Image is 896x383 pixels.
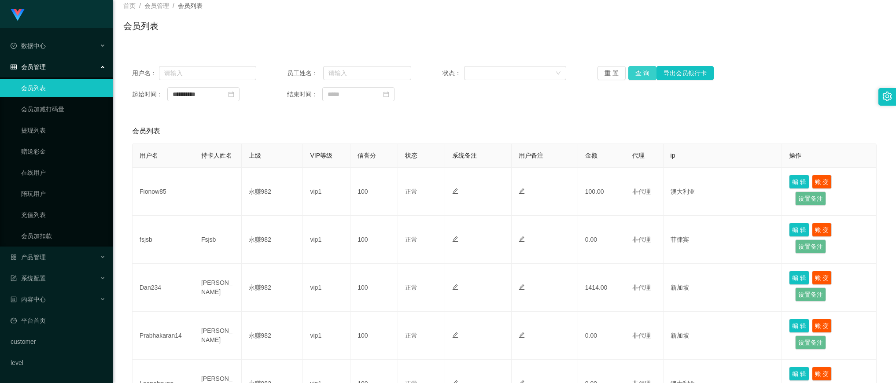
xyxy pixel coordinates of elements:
[11,254,46,261] span: 产品管理
[11,43,17,49] i: 图标: check-circle-o
[21,100,106,118] a: 会员加减打码量
[132,69,159,78] span: 用户名：
[882,92,892,101] i: 图标: setting
[405,332,417,339] span: 正常
[303,312,350,360] td: vip1
[249,152,261,159] span: 上级
[303,216,350,264] td: vip1
[133,168,194,216] td: Fionow85
[144,2,169,9] span: 会员管理
[11,275,17,281] i: 图标: form
[628,66,656,80] button: 查 询
[585,152,597,159] span: 金额
[519,236,525,242] i: 图标: edit
[139,2,141,9] span: /
[350,168,398,216] td: 100
[11,296,46,303] span: 内容中心
[323,66,411,80] input: 请输入
[452,236,458,242] i: 图标: edit
[519,332,525,338] i: 图标: edit
[178,2,203,9] span: 会员列表
[812,367,832,381] button: 账 变
[133,216,194,264] td: fsjsb
[287,69,323,78] span: 员工姓名：
[201,152,232,159] span: 持卡人姓名
[21,185,106,203] a: 陪玩用户
[632,284,651,291] span: 非代理
[310,152,332,159] span: VIP等级
[452,284,458,290] i: 图标: edit
[11,63,46,70] span: 会员管理
[656,66,714,80] button: 导出会员银行卡
[11,42,46,49] span: 数据中心
[671,152,675,159] span: ip
[194,216,242,264] td: Fsjsb
[123,2,136,9] span: 首页
[242,216,303,264] td: 永赚982
[383,91,389,97] i: 图标: calendar
[795,191,826,206] button: 设置备注
[442,69,464,78] span: 状态：
[452,188,458,194] i: 图标: edit
[795,335,826,350] button: 设置备注
[789,319,809,333] button: 编 辑
[664,168,782,216] td: 澳大利亚
[632,236,651,243] span: 非代理
[140,152,158,159] span: 用户名
[123,19,159,33] h1: 会员列表
[11,254,17,260] i: 图标: appstore-o
[812,223,832,237] button: 账 变
[11,64,17,70] i: 图标: table
[578,312,626,360] td: 0.00
[350,216,398,264] td: 100
[194,312,242,360] td: [PERSON_NAME]
[21,164,106,181] a: 在线用户
[242,264,303,312] td: 永赚982
[11,275,46,282] span: 系统配置
[519,188,525,194] i: 图标: edit
[405,188,417,195] span: 正常
[812,175,832,189] button: 账 变
[21,227,106,245] a: 会员加扣款
[21,143,106,160] a: 赠送彩金
[789,223,809,237] button: 编 辑
[578,168,626,216] td: 100.00
[812,319,832,333] button: 账 变
[519,284,525,290] i: 图标: edit
[405,152,417,159] span: 状态
[133,312,194,360] td: Prabhakaran14
[242,312,303,360] td: 永赚982
[632,332,651,339] span: 非代理
[228,91,234,97] i: 图标: calendar
[795,239,826,254] button: 设置备注
[578,264,626,312] td: 1414.00
[21,79,106,97] a: 会员列表
[597,66,626,80] button: 重 置
[664,312,782,360] td: 新加坡
[303,264,350,312] td: vip1
[159,66,256,80] input: 请输入
[789,152,801,159] span: 操作
[664,216,782,264] td: 菲律宾
[789,367,809,381] button: 编 辑
[11,312,106,329] a: 图标: dashboard平台首页
[789,271,809,285] button: 编 辑
[632,188,651,195] span: 非代理
[789,175,809,189] button: 编 辑
[242,168,303,216] td: 永赚982
[812,271,832,285] button: 账 变
[556,70,561,77] i: 图标: down
[350,264,398,312] td: 100
[11,296,17,302] i: 图标: profile
[452,152,477,159] span: 系统备注
[132,90,167,99] span: 起始时间：
[173,2,174,9] span: /
[11,333,106,350] a: customer
[11,354,106,372] a: level
[632,152,645,159] span: 代理
[287,90,322,99] span: 结束时间：
[21,122,106,139] a: 提现列表
[132,126,160,136] span: 会员列表
[519,152,543,159] span: 用户备注
[350,312,398,360] td: 100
